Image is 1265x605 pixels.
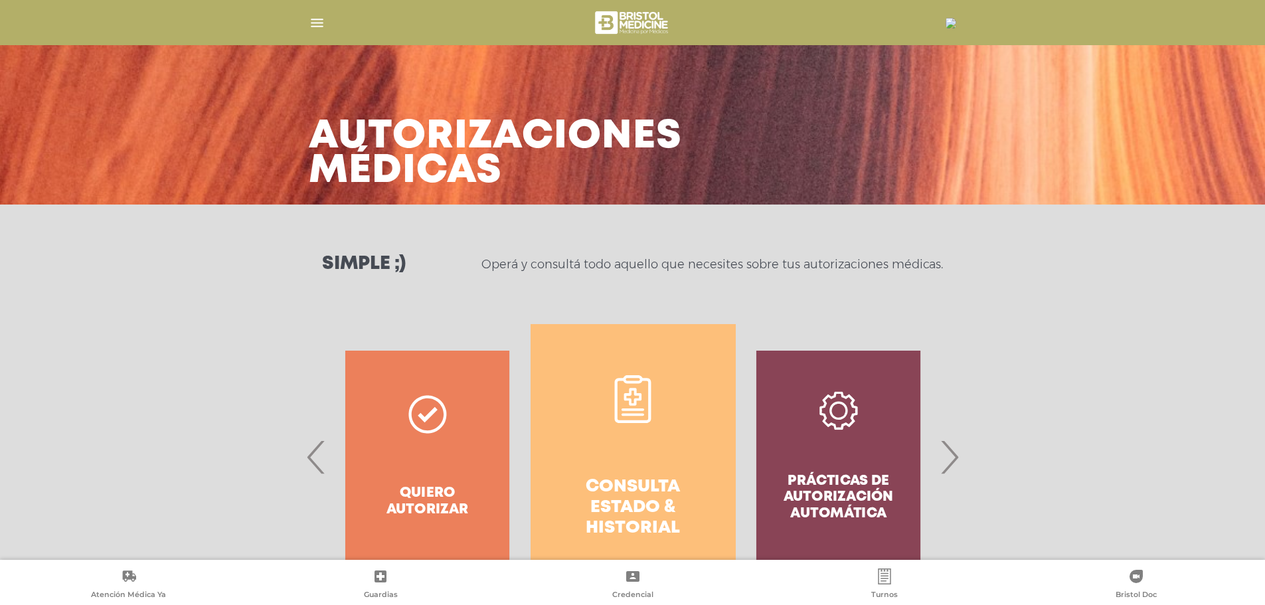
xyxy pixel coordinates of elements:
img: bristol-medicine-blanco.png [593,7,672,39]
a: Bristol Doc [1011,568,1262,602]
a: Guardias [254,568,506,602]
p: Operá y consultá todo aquello que necesites sobre tus autorizaciones médicas. [481,256,943,272]
a: Turnos [758,568,1010,602]
h4: Consulta estado & historial [554,477,712,539]
span: Bristol Doc [1116,590,1157,602]
span: Atención Médica Ya [91,590,166,602]
a: Atención Médica Ya [3,568,254,602]
span: Next [936,421,962,493]
a: Credencial [507,568,758,602]
span: Turnos [871,590,898,602]
img: Cober_menu-lines-white.svg [309,15,325,31]
span: Credencial [612,590,653,602]
h3: Autorizaciones médicas [309,120,682,189]
img: 16848 [946,18,956,29]
span: Guardias [364,590,398,602]
h3: Simple ;) [322,255,406,274]
span: Previous [303,421,329,493]
a: Consulta estado & historial [531,324,736,590]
